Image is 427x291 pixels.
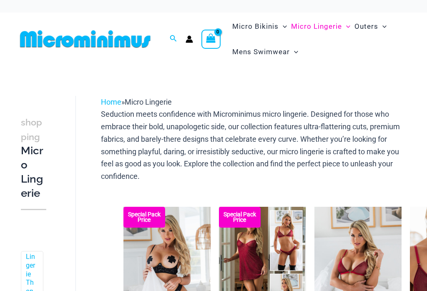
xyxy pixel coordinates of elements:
a: Mens SwimwearMenu ToggleMenu Toggle [230,39,300,65]
a: OutersMenu ToggleMenu Toggle [352,14,389,39]
p: Seduction meets confidence with Microminimus micro lingerie. Designed for those who embrace their... [101,108,410,182]
h3: Micro Lingerie [21,115,46,201]
span: Micro Lingerie [125,98,172,106]
span: Menu Toggle [290,41,298,63]
span: Micro Lingerie [291,16,342,37]
span: shopping [21,117,42,142]
a: Home [101,98,121,106]
span: » [101,98,172,106]
a: Search icon link [170,34,177,44]
img: MM SHOP LOGO FLAT [17,30,154,48]
span: Mens Swimwear [232,41,290,63]
a: Account icon link [186,35,193,43]
nav: Site Navigation [229,13,410,66]
span: Micro Bikinis [232,16,279,37]
span: Menu Toggle [279,16,287,37]
span: Menu Toggle [342,16,350,37]
b: Special Pack Price [123,212,165,223]
a: Micro LingerieMenu ToggleMenu Toggle [289,14,352,39]
a: Micro BikinisMenu ToggleMenu Toggle [230,14,289,39]
a: View Shopping Cart, empty [201,30,221,49]
b: Special Pack Price [219,212,261,223]
span: Outers [354,16,378,37]
span: Menu Toggle [378,16,387,37]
